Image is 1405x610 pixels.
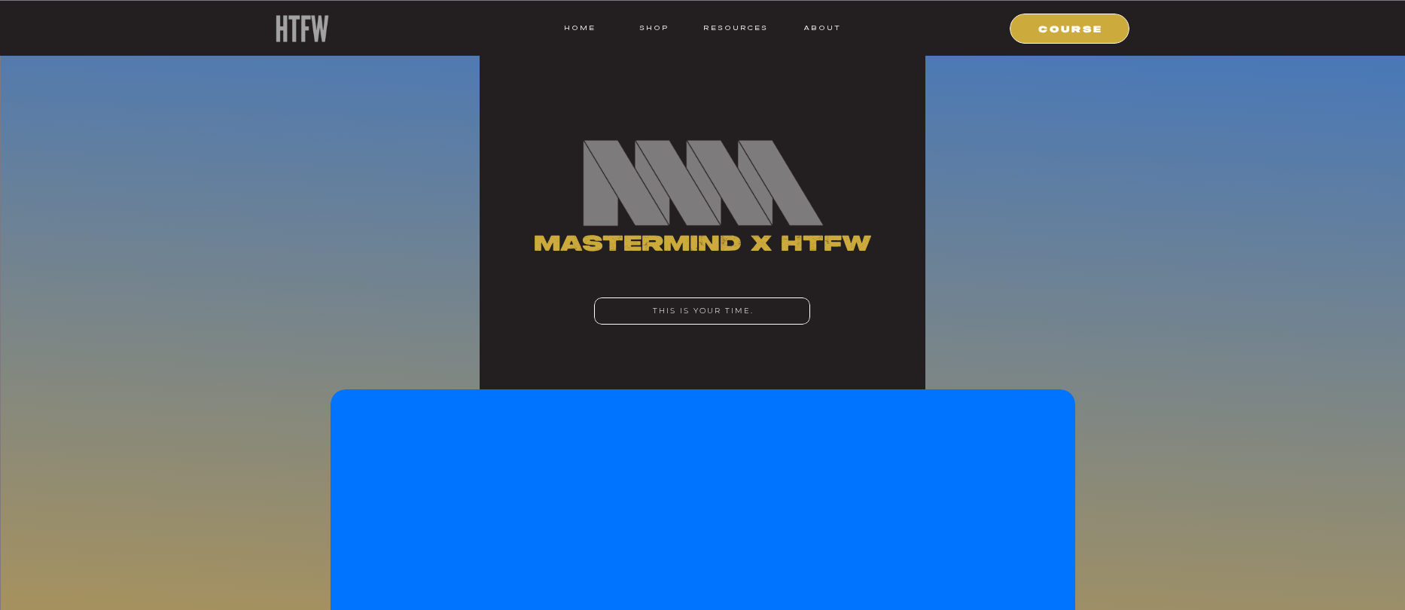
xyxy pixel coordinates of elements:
[445,227,960,256] h1: Mastermind x HTFW
[698,21,768,35] a: resources
[564,21,596,35] a: HOME
[624,21,684,35] a: shop
[803,21,841,35] a: ABOUT
[1019,21,1122,35] a: COURSE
